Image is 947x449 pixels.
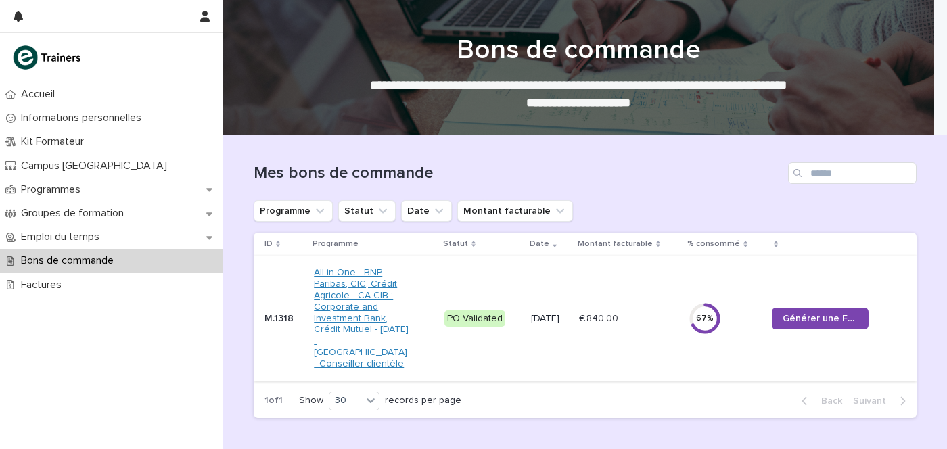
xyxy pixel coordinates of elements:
button: Date [401,200,452,222]
div: 30 [329,394,362,408]
img: K0CqGN7SDeD6s4JG8KQk [11,44,85,71]
p: records per page [385,395,461,406]
p: Statut [443,237,468,252]
p: ID [264,237,273,252]
button: Statut [338,200,396,222]
button: Programme [254,200,333,222]
p: Emploi du temps [16,231,110,243]
p: € 840.00 [579,310,621,325]
p: Groupes de formation [16,207,135,220]
p: Kit Formateur [16,135,95,148]
p: Show [299,395,323,406]
button: Montant facturable [457,200,573,222]
p: Montant facturable [578,237,653,252]
span: Générer une Facture [783,314,858,323]
p: Informations personnelles [16,112,152,124]
p: [DATE] [531,313,568,325]
p: Programmes [16,183,91,196]
div: PO Validated [444,310,505,327]
a: All-in-One - BNP Paribas, CIC, Crédit Agricole - CA-CIB : Corporate and Investment Bank, Crédit M... [314,267,411,369]
span: Back [813,396,842,406]
span: Next [853,396,894,406]
p: Programme [313,237,359,252]
button: Next [848,395,917,407]
p: % consommé [687,237,740,252]
p: Bons de commande [16,254,124,267]
p: M.1318 [264,313,303,325]
button: Back [791,395,848,407]
p: Factures [16,279,72,291]
p: Campus [GEOGRAPHIC_DATA] [16,160,178,172]
p: Accueil [16,88,66,101]
p: 1 of 1 [254,384,294,417]
p: Date [530,237,549,252]
a: Générer une Facture [772,308,869,329]
h1: Mes bons de commande [254,164,783,183]
h1: Bons de commande [247,34,910,66]
tr: M.1318All-in-One - BNP Paribas, CIC, Crédit Agricole - CA-CIB : Corporate and Investment Bank, Cr... [254,256,917,381]
div: 67 % [689,314,721,323]
input: Search [788,162,917,184]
